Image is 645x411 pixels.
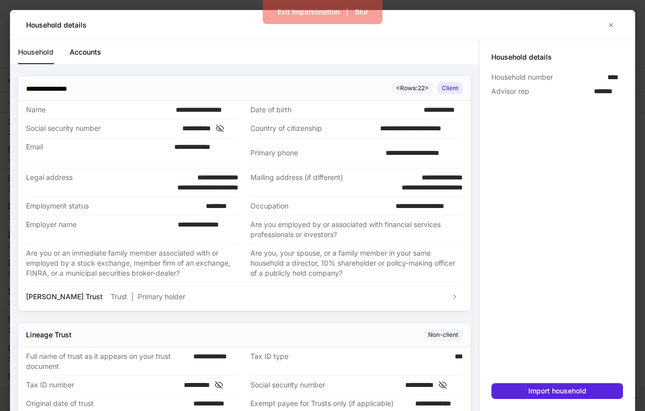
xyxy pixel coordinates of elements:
[250,380,399,390] div: Social security number
[250,123,374,133] div: Country of citizenship
[26,220,172,240] div: Employer name
[491,383,623,399] button: Import household
[18,40,54,64] a: Household
[250,220,457,240] div: Are you employed by or associated with financial services professionals or investors?
[250,105,418,115] div: Date of birth
[26,105,170,115] div: Name
[26,248,232,278] div: Are you or an immediate family member associated with or employed by a stock exchange, member fir...
[26,351,187,371] div: Full name of trust as it appears on your trust document
[442,83,458,93] div: Client
[70,40,101,64] a: Accounts
[428,330,458,339] div: Non-client
[26,142,168,164] div: Email
[26,380,178,390] div: Tax ID number
[111,292,185,302] p: Trust Primary holder
[396,83,429,93] div: < Rows: 22 >
[491,86,588,96] div: Advisor rep
[355,7,368,17] div: Blur
[491,72,601,82] div: Household number
[26,201,200,211] div: Employment status
[250,201,390,211] div: Occupation
[250,248,457,278] div: Are you, your spouse, or a family member in your same household a director, 10% shareholder or po...
[26,398,187,408] div: Original date of trust
[277,7,340,17] div: Exit Impersonation
[250,148,380,158] div: Primary phone
[26,123,176,133] div: Social security number
[26,330,72,340] div: Lineage Trust
[26,172,152,192] div: Legal address
[250,351,449,371] div: Tax ID type
[26,292,103,302] p: [PERSON_NAME] Trust
[26,20,87,30] h5: Household details
[528,386,586,396] div: Import household
[491,52,623,62] h5: Household details
[250,398,409,408] div: Exempt payee for Trusts only (if applicable)
[250,172,376,192] div: Mailing address (if different)
[131,292,134,301] span: |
